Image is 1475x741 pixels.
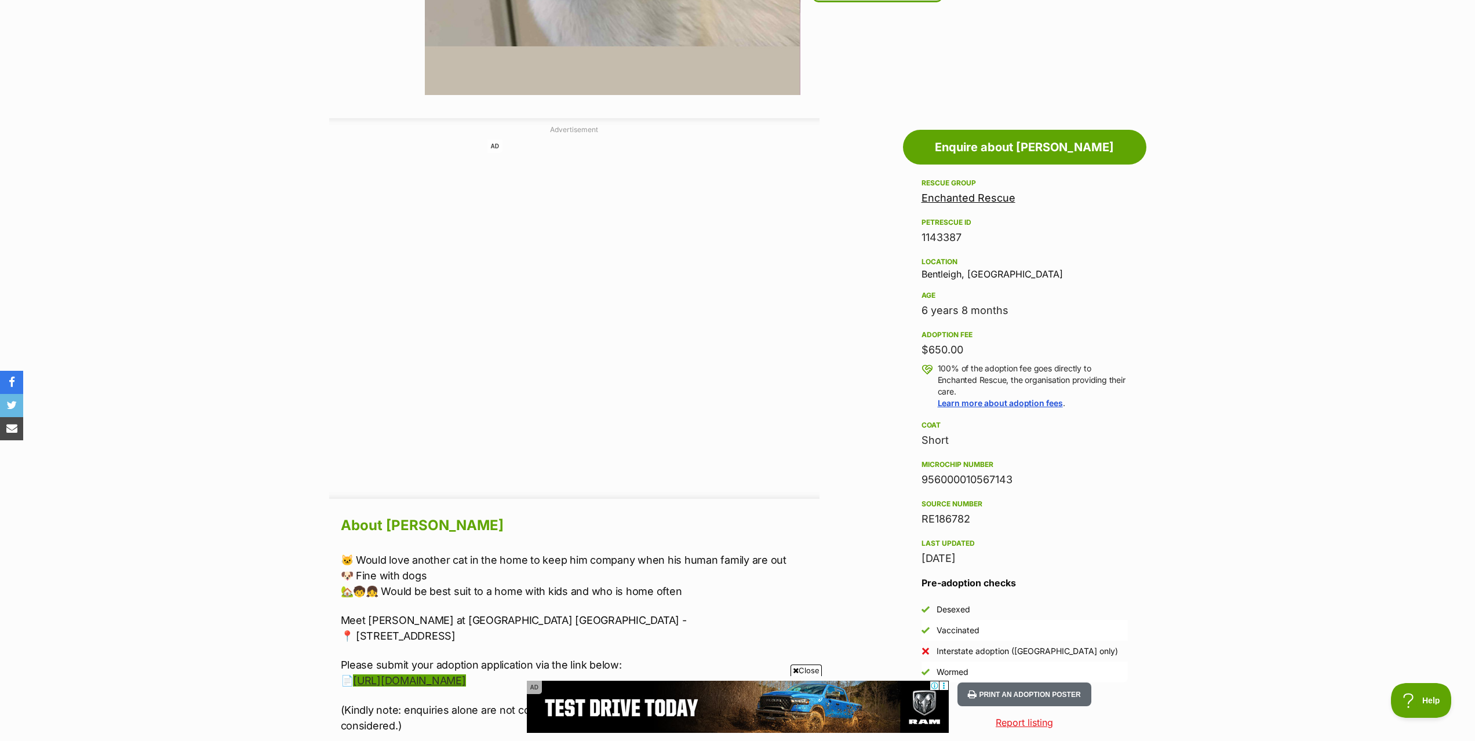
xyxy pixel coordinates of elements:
p: Meet [PERSON_NAME] at [GEOGRAPHIC_DATA] [GEOGRAPHIC_DATA] - 📍 [STREET_ADDRESS] [341,612,820,644]
div: Location [922,257,1128,267]
div: $650.00 [922,342,1128,358]
img: Yes [922,626,930,634]
div: Adoption fee [922,330,1128,340]
p: 🐱 Would love another cat in the home to keep him company when his human family are out 🐶 Fine wit... [341,552,820,599]
h2: About [PERSON_NAME] [341,513,820,538]
div: Vaccinated [937,625,979,636]
p: (Kindly note: enquiries alone are not considered applications – the form must be completed to be ... [341,702,820,733]
button: Print an adoption poster [957,682,1091,706]
div: Coat [922,421,1128,430]
p: Please submit your adoption application via the link below: 📄 [341,657,820,688]
img: Yes [922,605,930,614]
span: AD [487,140,502,153]
div: Rescue group [922,178,1128,188]
div: RE186782 [922,511,1128,527]
a: Enquire about [PERSON_NAME] [903,130,1146,165]
div: Source number [922,499,1128,509]
a: [URL][DOMAIN_NAME] [353,674,465,687]
h3: Pre-adoption checks [922,576,1128,590]
div: PetRescue ID [922,218,1128,227]
iframe: Advertisement [487,140,661,487]
div: 1143387 [922,229,1128,246]
img: Yes [922,668,930,676]
div: Microchip number [922,460,1128,469]
a: Enchanted Rescue [922,192,1015,204]
div: Short [922,432,1128,448]
div: Advertisement [329,118,820,499]
span: AD [527,681,542,694]
iframe: Help Scout Beacon - Open [1391,683,1452,718]
div: Wormed [937,666,968,678]
p: 100% of the adoption fee goes directly to Enchanted Rescue, the organisation providing their care. . [938,363,1128,409]
div: Interstate adoption ([GEOGRAPHIC_DATA] only) [937,645,1118,657]
div: Last updated [922,539,1128,548]
div: Bentleigh, [GEOGRAPHIC_DATA] [922,255,1128,279]
a: Report listing [903,716,1146,729]
div: 6 years 8 months [922,302,1128,319]
img: No [922,647,930,655]
div: [DATE] [922,550,1128,567]
div: 956000010567143 [922,472,1128,488]
span: Close [791,665,822,676]
div: Age [922,291,1128,300]
a: Learn more about adoption fees [938,398,1063,408]
div: Desexed [937,604,970,615]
